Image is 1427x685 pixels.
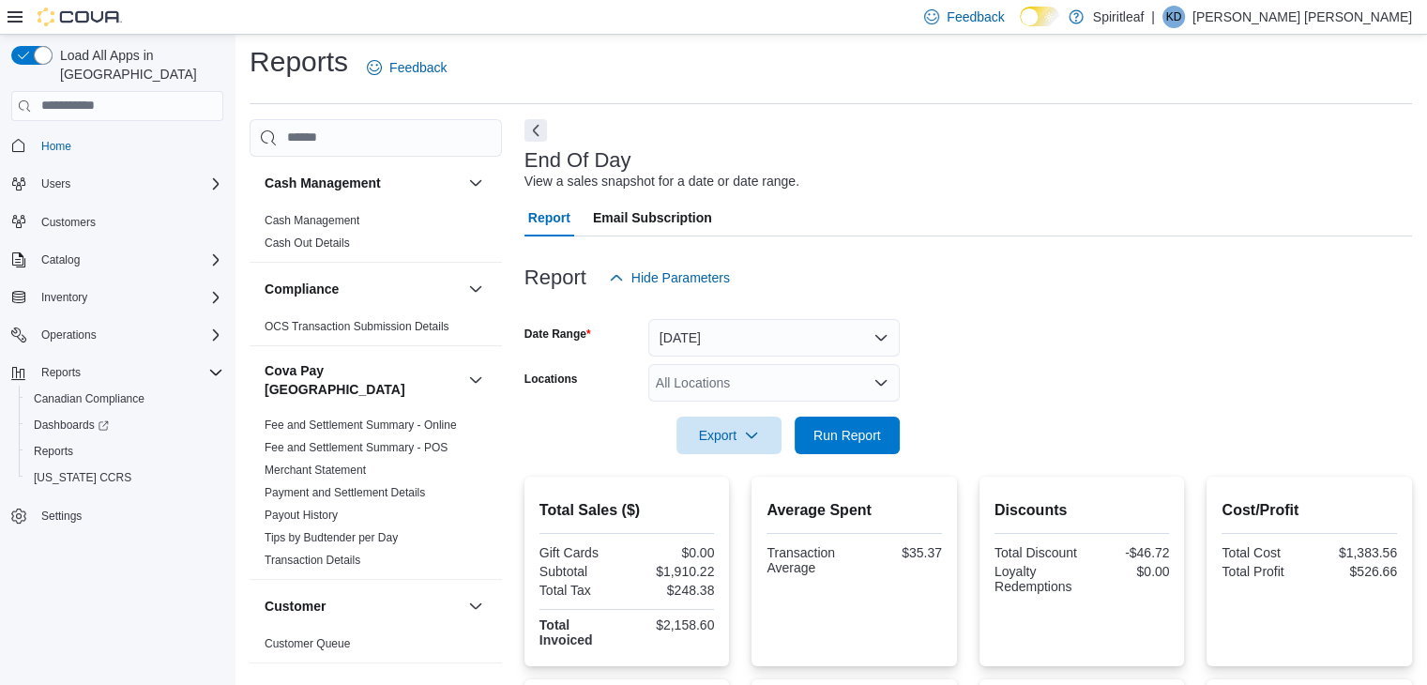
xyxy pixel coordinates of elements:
button: Catalog [34,249,87,271]
span: [US_STATE] CCRS [34,470,131,485]
span: Reports [34,444,73,459]
button: [DATE] [648,319,900,357]
button: Operations [34,324,104,346]
a: Reports [26,440,81,463]
div: Subtotal [539,564,623,579]
span: Catalog [41,252,80,267]
h1: Reports [250,43,348,81]
div: Transaction Average [767,545,850,575]
h2: Discounts [994,499,1170,522]
label: Date Range [524,327,591,342]
div: $1,383.56 [1313,545,1397,560]
span: Reports [41,365,81,380]
span: Operations [41,327,97,342]
div: $1,910.22 [630,564,714,579]
button: Cova Pay [GEOGRAPHIC_DATA] [265,361,461,399]
span: Email Subscription [593,199,712,236]
button: Hide Parameters [601,259,737,297]
input: Dark Mode [1020,7,1059,26]
div: $0.00 [630,545,714,560]
button: Catalog [4,247,231,273]
div: Total Cost [1222,545,1305,560]
span: Payment and Settlement Details [265,485,425,500]
span: Catalog [34,249,223,271]
div: $2,158.60 [630,617,714,632]
div: View a sales snapshot for a date or date range. [524,172,799,191]
a: Home [34,135,79,158]
span: Run Report [813,426,881,445]
button: Users [34,173,78,195]
button: Reports [34,361,88,384]
button: Settings [4,502,231,529]
span: Washington CCRS [26,466,223,489]
a: Transaction Details [265,554,360,567]
a: Fee and Settlement Summary - POS [265,441,448,454]
button: Cash Management [464,172,487,194]
span: Customers [34,210,223,234]
span: Canadian Compliance [26,388,223,410]
button: Open list of options [873,375,888,390]
button: Customer [464,595,487,617]
span: Tips by Budtender per Day [265,530,398,545]
button: Reports [4,359,231,386]
h3: Cash Management [265,174,381,192]
span: Customers [41,215,96,230]
div: $526.66 [1313,564,1397,579]
button: Customer [265,597,461,616]
button: Compliance [265,280,461,298]
span: Hide Parameters [631,268,730,287]
span: Merchant Statement [265,463,366,478]
button: Run Report [795,417,900,454]
button: Canadian Compliance [19,386,231,412]
span: Inventory [34,286,223,309]
span: Feedback [389,58,447,77]
a: Payout History [265,509,338,522]
span: Fee and Settlement Summary - POS [265,440,448,455]
h2: Average Spent [767,499,942,522]
img: Cova [38,8,122,26]
div: Kenneth D L [1162,6,1185,28]
span: OCS Transaction Submission Details [265,319,449,334]
span: Load All Apps in [GEOGRAPHIC_DATA] [53,46,223,84]
button: Cash Management [265,174,461,192]
div: Total Discount [994,545,1078,560]
a: Cash Out Details [265,236,350,250]
a: Feedback [359,49,454,86]
button: Users [4,171,231,197]
span: Customer Queue [265,636,350,651]
a: OCS Transaction Submission Details [265,320,449,333]
span: Users [34,173,223,195]
span: Operations [34,324,223,346]
a: Dashboards [26,414,116,436]
span: Fee and Settlement Summary - Online [265,418,457,433]
div: Compliance [250,315,502,345]
a: [US_STATE] CCRS [26,466,139,489]
span: Payout History [265,508,338,523]
span: Reports [34,361,223,384]
button: Inventory [34,286,95,309]
button: Export [676,417,782,454]
span: KD [1165,6,1181,28]
span: Settings [41,509,82,524]
h3: End Of Day [524,149,631,172]
span: Home [41,139,71,154]
h2: Total Sales ($) [539,499,715,522]
span: Report [528,199,570,236]
div: Loyalty Redemptions [994,564,1078,594]
h2: Cost/Profit [1222,499,1397,522]
button: Compliance [464,278,487,300]
div: $248.38 [630,583,714,598]
span: Dark Mode [1020,26,1021,27]
span: Users [41,176,70,191]
span: Home [34,134,223,158]
span: Feedback [947,8,1004,26]
div: Total Profit [1222,564,1305,579]
span: Inventory [41,290,87,305]
div: $35.37 [858,545,942,560]
a: Customer Queue [265,637,350,650]
a: Merchant Statement [265,464,366,477]
button: Cova Pay [GEOGRAPHIC_DATA] [464,369,487,391]
div: Cash Management [250,209,502,262]
h3: Compliance [265,280,339,298]
label: Locations [524,372,578,387]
